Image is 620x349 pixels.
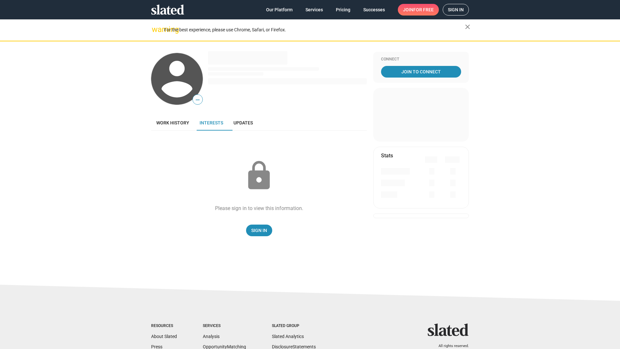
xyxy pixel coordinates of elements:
[448,4,464,15] span: Sign in
[272,334,304,339] a: Slated Analytics
[261,4,298,16] a: Our Platform
[382,66,460,78] span: Join To Connect
[200,120,223,125] span: Interests
[228,115,258,131] a: Updates
[151,334,177,339] a: About Slated
[413,4,434,16] span: for free
[443,4,469,16] a: Sign in
[215,205,303,212] div: Please sign in to view this information.
[305,4,323,16] span: Services
[300,4,328,16] a: Services
[403,4,434,16] span: Join
[272,323,316,329] div: Slated Group
[203,334,220,339] a: Analysis
[464,23,471,31] mat-icon: close
[358,4,390,16] a: Successes
[164,26,465,34] div: For the best experience, please use Chrome, Safari, or Firefox.
[151,115,194,131] a: Work history
[398,4,439,16] a: Joinfor free
[363,4,385,16] span: Successes
[233,120,253,125] span: Updates
[193,96,202,104] span: —
[152,26,160,33] mat-icon: warning
[194,115,228,131] a: Interests
[381,57,461,62] div: Connect
[336,4,350,16] span: Pricing
[203,323,246,329] div: Services
[381,66,461,78] a: Join To Connect
[151,323,177,329] div: Resources
[156,120,189,125] span: Work history
[381,152,393,159] mat-card-title: Stats
[251,225,267,236] span: Sign In
[331,4,356,16] a: Pricing
[243,160,275,192] mat-icon: lock
[246,225,272,236] a: Sign In
[266,4,293,16] span: Our Platform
